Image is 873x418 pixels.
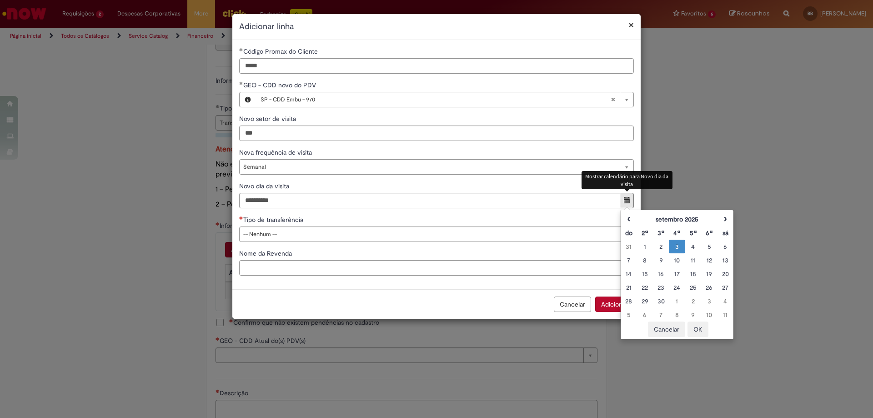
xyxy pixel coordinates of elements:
[687,297,699,306] div: 02 October 2025 Thursday
[637,226,652,240] th: Segunda-feira
[720,283,731,292] div: 27 September 2025 Saturday
[621,212,637,226] th: Mês anterior
[703,310,715,319] div: 10 October 2025 Friday
[623,310,634,319] div: 05 October 2025 Sunday
[239,58,634,74] input: Código Promax do Cliente
[239,249,294,257] span: Nome da Revenda
[648,322,685,337] button: Cancelar
[628,20,634,30] button: Fechar modal
[687,256,699,265] div: 11 September 2025 Thursday
[620,193,634,208] button: O seletor de data foi fechado. 03 September 2025 Wednesday foi selecionado. Mostrar calendário pa...
[239,115,298,123] span: Novo setor de visita
[243,81,318,89] span: Necessários - GEO - CDD novo do PDV
[703,269,715,278] div: 19 September 2025 Friday
[653,226,669,240] th: Terça-feira
[239,148,314,156] span: Nova frequência de visita
[671,310,682,319] div: 08 October 2025 Wednesday
[687,242,699,251] div: 04 September 2025 Thursday
[620,210,734,340] div: Escolher data
[623,242,634,251] div: 31 August 2025 Sunday
[639,310,650,319] div: 06 October 2025 Monday
[554,297,591,312] button: Cancelar
[243,47,320,55] span: Código Promax do Cliente
[240,92,256,107] button: GEO - CDD novo do PDV, Visualizar este registro SP - CDD Embu - 970
[687,322,708,337] button: OK
[703,256,715,265] div: 12 September 2025 Friday
[703,242,715,251] div: 05 September 2025 Friday
[243,227,615,242] span: -- Nenhum --
[243,160,615,174] span: Semanal
[239,126,634,141] input: Novo setor de visita
[671,283,682,292] div: 24 September 2025 Wednesday
[639,297,650,306] div: 29 September 2025 Monday
[639,269,650,278] div: 15 September 2025 Monday
[623,269,634,278] div: 14 September 2025 Sunday
[655,256,667,265] div: 09 September 2025 Tuesday
[239,193,620,208] input: Novo dia da visita 03 September 2025 Wednesday
[606,92,620,107] abbr: Limpar campo GEO - CDD novo do PDV
[639,256,650,265] div: 08 September 2025 Monday
[655,269,667,278] div: 16 September 2025 Tuesday
[239,21,634,33] h2: Adicionar linha
[685,226,701,240] th: Quinta-feira
[687,283,699,292] div: 25 September 2025 Thursday
[701,226,717,240] th: Sexta-feira
[623,256,634,265] div: 07 September 2025 Sunday
[687,269,699,278] div: 18 September 2025 Thursday
[720,297,731,306] div: 04 October 2025 Saturday
[720,256,731,265] div: 13 September 2025 Saturday
[717,212,733,226] th: Próximo mês
[703,283,715,292] div: 26 September 2025 Friday
[239,216,243,220] span: Necessários
[239,260,634,276] input: Nome da Revenda
[595,297,634,312] button: Adicionar
[261,92,611,107] span: SP - CDD Embu - 970
[720,269,731,278] div: 20 September 2025 Saturday
[655,242,667,251] div: 02 September 2025 Tuesday
[717,226,733,240] th: Sábado
[655,310,667,319] div: 07 October 2025 Tuesday
[703,297,715,306] div: 03 October 2025 Friday
[239,48,243,51] span: Obrigatório Preenchido
[655,283,667,292] div: 23 September 2025 Tuesday
[671,297,682,306] div: 01 October 2025 Wednesday
[720,310,731,319] div: 11 October 2025 Saturday
[637,212,717,226] th: setembro 2025. Alternar mês
[671,242,682,251] div: O seletor de data foi aberto.03 September 2025 Wednesday
[243,216,305,224] span: Tipo de transferência
[623,283,634,292] div: 21 September 2025 Sunday
[669,226,685,240] th: Quarta-feira
[239,81,243,85] span: Obrigatório Preenchido
[720,242,731,251] div: 06 September 2025 Saturday
[639,283,650,292] div: 22 September 2025 Monday
[671,269,682,278] div: 17 September 2025 Wednesday
[239,182,291,190] span: Novo dia da visita
[623,297,634,306] div: 28 September 2025 Sunday
[671,256,682,265] div: 10 September 2025 Wednesday
[256,92,633,107] a: SP - CDD Embu - 970Limpar campo GEO - CDD novo do PDV
[621,226,637,240] th: Domingo
[582,171,672,189] div: Mostrar calendário para Novo dia da visita
[639,242,650,251] div: 01 September 2025 Monday
[655,297,667,306] div: 30 September 2025 Tuesday
[687,310,699,319] div: 09 October 2025 Thursday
